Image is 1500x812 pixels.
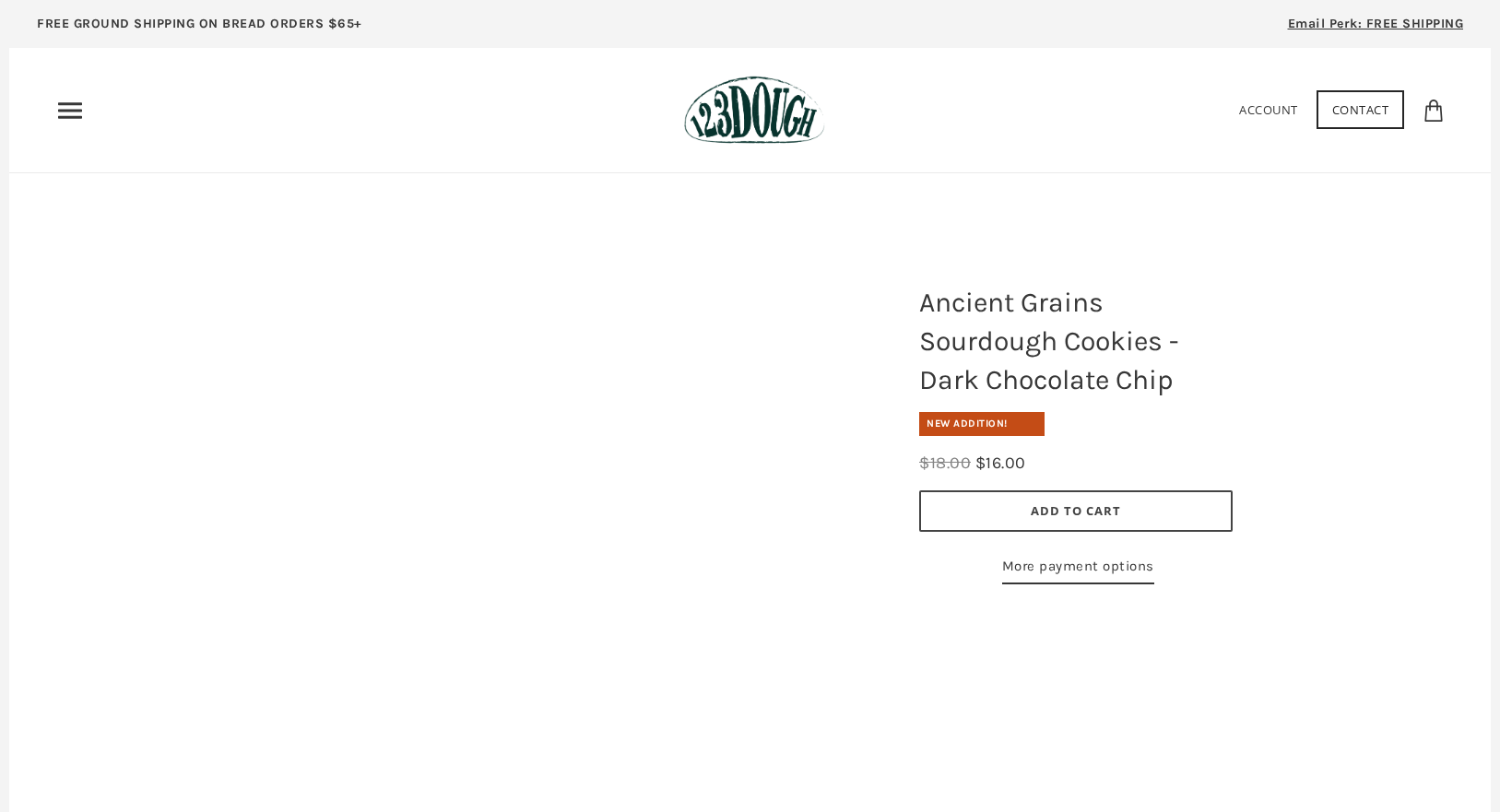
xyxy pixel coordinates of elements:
a: Account [1239,101,1298,118]
a: Contact [1317,90,1405,129]
button: Add to Cart [919,490,1233,532]
span: Add to Cart [1031,502,1121,519]
p: FREE GROUND SHIPPING ON BREAD ORDERS $65+ [37,14,362,34]
span: Email Perk: FREE SHIPPING [1288,16,1464,31]
h1: Ancient Grains Sourdough Cookies - Dark Chocolate Chip [905,274,1246,408]
img: 123Dough Bakery [684,76,825,145]
nav: Primary [55,96,85,125]
div: $18.00 [919,450,971,477]
a: Email Perk: FREE SHIPPING [1260,9,1492,48]
a: More payment options [1002,555,1154,584]
div: $16.00 [975,450,1026,477]
a: FREE GROUND SHIPPING ON BREAD ORDERS $65+ [9,9,390,48]
div: New Addition! [919,412,1045,436]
